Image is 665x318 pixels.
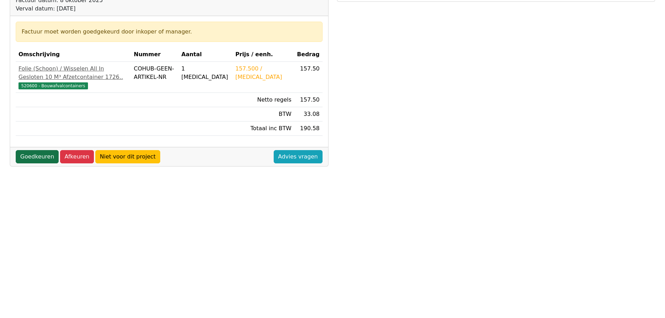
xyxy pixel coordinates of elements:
a: Advies vragen [274,150,323,163]
td: 157.50 [294,93,323,107]
th: Nummer [131,47,178,62]
div: Folie (Schoon) / Wisselen All In Gesloten 10 M³ Afzetcontainer 1726.. [19,65,128,81]
a: Folie (Schoon) / Wisselen All In Gesloten 10 M³ Afzetcontainer 1726..520600 - Bouwafvalcontainers [19,65,128,90]
div: Verval datum: [DATE] [16,5,238,13]
div: 157.500 / [MEDICAL_DATA] [235,65,291,81]
a: Goedkeuren [16,150,59,163]
span: 520600 - Bouwafvalcontainers [19,82,88,89]
td: 190.58 [294,121,323,136]
td: 157.50 [294,62,323,93]
div: Factuur moet worden goedgekeurd door inkoper of manager. [22,28,317,36]
a: Afkeuren [60,150,94,163]
th: Aantal [179,47,233,62]
th: Omschrijving [16,47,131,62]
td: COHUB-GEEN-ARTIKEL-NR [131,62,178,93]
td: 33.08 [294,107,323,121]
div: 1 [MEDICAL_DATA] [182,65,230,81]
td: Netto regels [232,93,294,107]
th: Bedrag [294,47,323,62]
a: Niet voor dit project [95,150,160,163]
td: BTW [232,107,294,121]
th: Prijs / eenh. [232,47,294,62]
td: Totaal inc BTW [232,121,294,136]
